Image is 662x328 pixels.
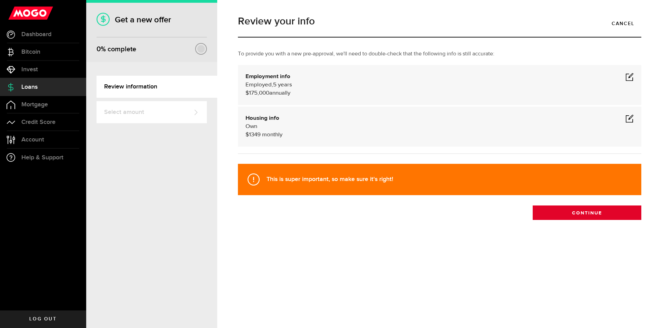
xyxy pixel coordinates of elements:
b: Housing info [245,115,279,121]
span: Loans [21,84,38,90]
span: Help & Support [21,155,63,161]
span: Log out [29,317,57,321]
span: Mortgage [21,102,48,108]
span: Account [21,137,44,143]
span: $175,000 [245,90,269,96]
span: monthly [262,132,282,138]
h1: Get a new offer [97,15,207,25]
span: Employed [245,82,272,88]
div: % complete [97,43,136,55]
span: Own [245,124,257,129]
span: Invest [21,66,38,73]
span: 1349 [249,132,261,138]
span: , [272,82,273,88]
button: Open LiveChat chat widget [6,3,26,23]
strong: This is super important, so make sure it's right! [267,176,393,183]
span: annually [269,90,290,96]
span: Bitcoin [21,49,40,55]
a: Cancel [605,16,641,31]
span: Dashboard [21,31,51,38]
span: $ [245,132,249,138]
button: Continue [533,205,641,220]
p: To provide you with a new pre-approval, we'll need to double-check that the following info is sti... [238,50,641,58]
span: 5 years [273,82,292,88]
span: 0 [97,45,101,53]
h1: Review your info [238,16,641,27]
span: Credit Score [21,119,56,125]
a: Select amount [97,101,207,123]
b: Employment info [245,74,290,80]
a: Review information [97,76,217,98]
